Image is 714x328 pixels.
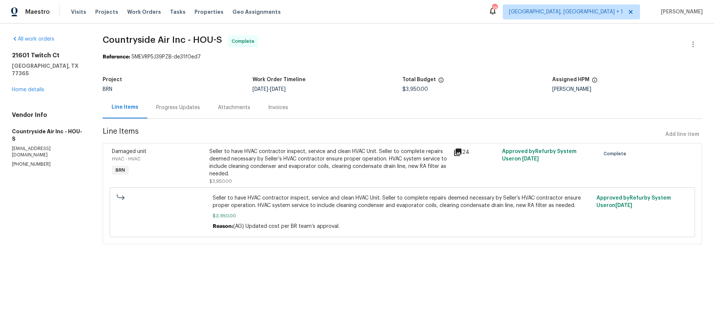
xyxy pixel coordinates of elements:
span: - [253,87,286,92]
span: Approved by Refurby System User on [596,195,671,208]
span: Tasks [170,9,186,15]
span: Visits [71,8,86,16]
div: 18 [492,4,497,12]
span: (AG) Updated cost per BR team’s approval. [233,224,340,229]
h2: 21601 Twitch Ct [12,52,85,59]
span: [DATE] [270,87,286,92]
span: Damaged unit [112,149,147,154]
h5: Countryside Air Inc - HOU-S [12,128,85,143]
h5: Assigned HPM [552,77,589,82]
span: Work Orders [127,8,161,16]
span: Reason: [213,224,233,229]
div: Invoices [268,104,288,111]
h5: Work Order Timeline [253,77,306,82]
h5: [GEOGRAPHIC_DATA], TX 77365 [12,62,85,77]
span: Complete [604,150,629,157]
div: 24 [453,148,498,157]
a: Home details [12,87,44,92]
a: All work orders [12,36,54,42]
span: Approved by Refurby System User on [502,149,576,162]
span: Complete [232,38,257,45]
span: [DATE] [522,156,539,162]
div: Attachments [218,104,250,111]
span: Projects [95,8,118,16]
span: [PERSON_NAME] [658,8,703,16]
span: [DATE] [615,203,632,208]
span: $3,950.00 [402,87,428,92]
span: Seller to have HVAC contractor inspect, service and clean HVAC Unit. Seller to complete repairs d... [213,194,592,209]
span: Properties [194,8,223,16]
p: [PHONE_NUMBER] [12,161,85,168]
span: $3,950.00 [213,212,592,220]
span: $3,950.00 [209,179,232,184]
span: BRN [103,87,112,92]
span: BRN [113,166,128,174]
span: HVAC - HVAC [112,157,141,161]
div: [PERSON_NAME] [552,87,702,92]
span: Countryside Air Inc - HOU-S [103,35,222,44]
h4: Vendor Info [12,111,85,119]
div: Line Items [112,104,138,111]
b: Reference: [103,54,130,60]
span: Line Items [103,128,662,141]
div: Progress Updates [156,104,200,111]
span: The hpm assigned to this work order. [592,77,598,87]
h5: Project [103,77,122,82]
span: Maestro [25,8,50,16]
div: Seller to have HVAC contractor inspect, service and clean HVAC Unit. Seller to complete repairs d... [209,148,449,178]
span: [DATE] [253,87,268,92]
h5: Total Budget [402,77,436,82]
div: 5MEVRP5J39PZB-de31f0ed7 [103,53,702,61]
span: [GEOGRAPHIC_DATA], [GEOGRAPHIC_DATA] + 1 [509,8,623,16]
span: Geo Assignments [232,8,281,16]
p: [EMAIL_ADDRESS][DOMAIN_NAME] [12,146,85,158]
span: The total cost of line items that have been proposed by Opendoor. This sum includes line items th... [438,77,444,87]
